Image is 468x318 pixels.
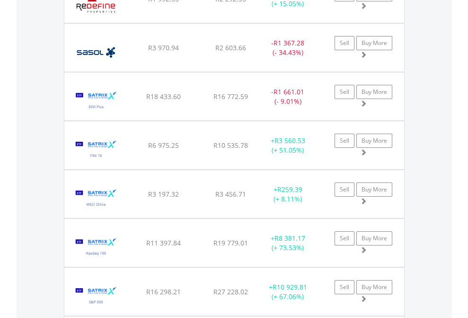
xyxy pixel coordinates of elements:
[146,287,181,296] span: R16 298.21
[274,136,305,145] span: R3 560.53
[274,38,304,47] span: R1 367.28
[356,85,392,99] a: Buy More
[335,85,354,99] a: Sell
[258,87,318,106] div: - (- 9.01%)
[277,185,302,194] span: R259.39
[258,136,318,155] div: + (+ 51.05%)
[335,134,354,148] a: Sell
[69,182,124,216] img: EQU.ZA.STXCHN.png
[335,280,354,294] a: Sell
[69,133,124,167] img: EQU.ZA.STXFIN.png
[146,92,181,101] span: R18 433.60
[213,238,248,247] span: R19 779.01
[356,280,392,294] a: Buy More
[215,43,246,52] span: R2 603.66
[356,182,392,197] a: Buy More
[258,38,318,57] div: - (- 34.43%)
[69,36,123,69] img: EQU.ZA.SOL.png
[258,185,318,204] div: + (+ 8.11%)
[335,182,354,197] a: Sell
[148,190,179,199] span: R3 197.32
[335,36,354,50] a: Sell
[356,134,392,148] a: Buy More
[148,43,179,52] span: R3 970.94
[274,87,304,96] span: R1 661.01
[148,141,179,150] span: R6 975.25
[213,92,248,101] span: R16 772.59
[274,234,305,243] span: R8 381.17
[69,280,124,313] img: EQU.ZA.STX500.png
[213,287,248,296] span: R27 228.02
[258,234,318,253] div: + (+ 73.53%)
[215,190,246,199] span: R3 456.71
[356,231,392,245] a: Buy More
[69,231,124,264] img: EQU.ZA.STXNDQ.png
[69,84,124,118] img: EQU.ZA.STXDIV.png
[356,36,392,50] a: Buy More
[335,231,354,245] a: Sell
[258,282,318,301] div: + (+ 67.06%)
[213,141,248,150] span: R10 535.78
[146,238,181,247] span: R11 397.84
[273,282,307,291] span: R10 929.81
